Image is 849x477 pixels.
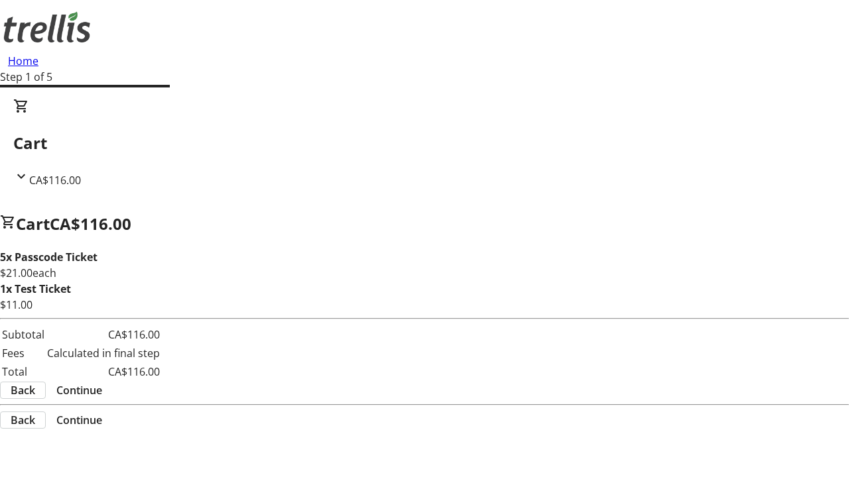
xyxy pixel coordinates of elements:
[56,412,102,428] span: Continue
[29,173,81,187] span: CA$116.00
[56,382,102,398] span: Continue
[1,344,45,362] td: Fees
[11,412,35,428] span: Back
[16,213,50,235] span: Cart
[1,363,45,380] td: Total
[50,213,131,235] span: CA$116.00
[1,326,45,343] td: Subtotal
[46,363,161,380] td: CA$116.00
[13,131,836,155] h2: Cart
[46,412,113,428] button: Continue
[46,326,161,343] td: CA$116.00
[46,382,113,398] button: Continue
[11,382,35,398] span: Back
[46,344,161,362] td: Calculated in final step
[13,98,836,188] div: CartCA$116.00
